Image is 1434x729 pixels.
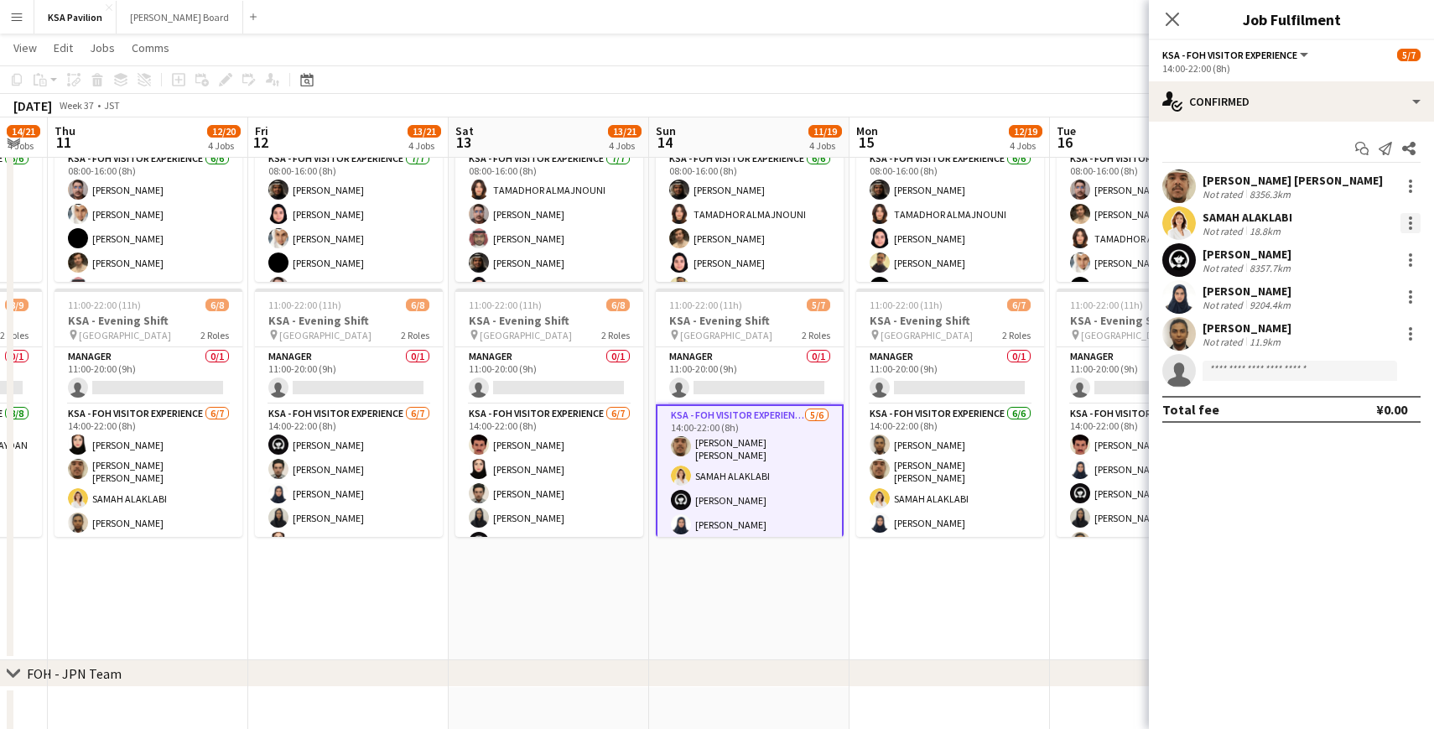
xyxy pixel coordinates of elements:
[7,37,44,59] a: View
[1010,139,1042,152] div: 4 Jobs
[455,149,643,352] app-card-role: KSA - FOH Visitor Experience7/708:00-16:00 (8h)TAMADHOR ALMAJNOUNI[PERSON_NAME][PERSON_NAME][PERS...
[13,40,37,55] span: View
[1057,313,1244,328] h3: KSA - Evening Shift
[656,347,844,404] app-card-role: Manager0/111:00-20:00 (9h)
[1203,284,1294,299] div: [PERSON_NAME]
[1054,133,1076,152] span: 16
[455,313,643,328] h3: KSA - Evening Shift
[808,125,842,138] span: 11/19
[1203,173,1383,188] div: [PERSON_NAME] [PERSON_NAME]
[656,149,844,328] app-card-role: KSA - FOH Visitor Experience6/608:00-16:00 (8h)[PERSON_NAME]TAMADHOR ALMAJNOUNI[PERSON_NAME][PERS...
[1246,188,1294,200] div: 8356.3km
[27,665,122,682] div: FOH - JPN Team
[1057,347,1244,404] app-card-role: Manager0/111:00-20:00 (9h)
[255,123,268,138] span: Fri
[802,329,830,341] span: 2 Roles
[601,329,630,341] span: 2 Roles
[255,34,443,282] div: 06:00-16:00 (10h)7/8KSA - Morning Shift [GEOGRAPHIC_DATA]2 RolesLEAD ATTENDANT0/106:00-15:00 (9h)...
[455,123,474,138] span: Sat
[1149,8,1434,30] h3: Job Fulfilment
[68,299,141,311] span: 11:00-22:00 (11h)
[881,329,973,341] span: [GEOGRAPHIC_DATA]
[207,125,241,138] span: 12/20
[1002,329,1031,341] span: 2 Roles
[1246,262,1294,274] div: 8357.7km
[83,37,122,59] a: Jobs
[856,289,1044,537] app-job-card: 11:00-22:00 (11h)6/7KSA - Evening Shift [GEOGRAPHIC_DATA]2 RolesManager0/111:00-20:00 (9h) KSA - ...
[55,99,97,112] span: Week 37
[1057,34,1244,282] app-job-card: 06:00-16:00 (10h)7/8KSA - Morning Shift [GEOGRAPHIC_DATA]2 RolesLEAD ATTENDANT0/106:00-15:00 (9h)...
[1149,81,1434,122] div: Confirmed
[8,139,39,152] div: 4 Jobs
[52,133,75,152] span: 11
[653,133,676,152] span: 14
[47,37,80,59] a: Edit
[208,139,240,152] div: 4 Jobs
[469,299,542,311] span: 11:00-22:00 (11h)
[455,347,643,404] app-card-role: Manager0/111:00-20:00 (9h)
[656,404,844,591] app-card-role: KSA - FOH Visitor Experience5/614:00-22:00 (8h)[PERSON_NAME] [PERSON_NAME]SAMAH ALAKLABI[PERSON_N...
[1162,49,1297,61] span: KSA - FOH Visitor Experience
[408,125,441,138] span: 13/21
[608,125,642,138] span: 13/21
[680,329,772,341] span: [GEOGRAPHIC_DATA]
[1007,299,1031,311] span: 6/7
[1203,247,1294,262] div: [PERSON_NAME]
[408,139,440,152] div: 4 Jobs
[1162,62,1421,75] div: 14:00-22:00 (8h)
[455,404,643,607] app-card-role: KSA - FOH Visitor Experience6/714:00-22:00 (8h)[PERSON_NAME][PERSON_NAME][PERSON_NAME][PERSON_NAM...
[1057,149,1244,352] app-card-role: KSA - FOH Visitor Experience7/708:00-16:00 (8h)[PERSON_NAME][PERSON_NAME]TAMADHOR ALMAJNOUNI[PERS...
[656,34,844,282] app-job-card: 06:00-16:00 (10h)6/7KSA - Morning Shift [GEOGRAPHIC_DATA]2 RolesLEAD ATTENDANT0/106:00-15:00 (9h)...
[1203,320,1291,336] div: [PERSON_NAME]
[255,149,443,352] app-card-role: KSA - FOH Visitor Experience7/708:00-16:00 (8h)[PERSON_NAME][PERSON_NAME][PERSON_NAME][PERSON_NAM...
[807,299,830,311] span: 5/7
[809,139,841,152] div: 4 Jobs
[1203,299,1246,311] div: Not rated
[1203,210,1292,225] div: SAMAH ALAKLABI
[1203,262,1246,274] div: Not rated
[13,97,52,114] div: [DATE]
[1162,401,1219,418] div: Total fee
[7,125,40,138] span: 14/21
[55,347,242,404] app-card-role: Manager0/111:00-20:00 (9h)
[90,40,115,55] span: Jobs
[268,299,341,311] span: 11:00-22:00 (11h)
[856,34,1044,282] div: 06:00-16:00 (10h)6/7KSA - Morning Shift [GEOGRAPHIC_DATA]2 RolesLEAD ATTENDANT0/106:00-15:00 (9h)...
[1203,336,1246,348] div: Not rated
[5,299,29,311] span: 8/9
[1070,299,1143,311] span: 11:00-22:00 (11h)
[856,313,1044,328] h3: KSA - Evening Shift
[669,299,742,311] span: 11:00-22:00 (11h)
[104,99,120,112] div: JST
[406,299,429,311] span: 6/8
[55,123,75,138] span: Thu
[117,1,243,34] button: [PERSON_NAME] Board
[1057,123,1076,138] span: Tue
[255,404,443,607] app-card-role: KSA - FOH Visitor Experience6/714:00-22:00 (8h)[PERSON_NAME][PERSON_NAME][PERSON_NAME][PERSON_NAM...
[656,313,844,328] h3: KSA - Evening Shift
[1081,329,1173,341] span: [GEOGRAPHIC_DATA]
[55,313,242,328] h3: KSA - Evening Shift
[1057,289,1244,537] app-job-card: 11:00-22:00 (11h)7/9KSA - Evening Shift [GEOGRAPHIC_DATA]2 RolesManager0/111:00-20:00 (9h) KSA - ...
[125,37,176,59] a: Comms
[255,313,443,328] h3: KSA - Evening Shift
[1203,188,1246,200] div: Not rated
[255,289,443,537] app-job-card: 11:00-22:00 (11h)6/8KSA - Evening Shift [GEOGRAPHIC_DATA]2 RolesManager0/111:00-20:00 (9h) KSA - ...
[609,139,641,152] div: 4 Jobs
[132,40,169,55] span: Comms
[455,34,643,282] app-job-card: 06:00-16:00 (10h)7/8KSA - Morning Shift [GEOGRAPHIC_DATA]2 RolesLEAD ATTENDANT0/106:00-15:00 (9h)...
[55,289,242,537] app-job-card: 11:00-22:00 (11h)6/8KSA - Evening Shift [GEOGRAPHIC_DATA]2 RolesManager0/111:00-20:00 (9h) KSA - ...
[1057,404,1244,637] app-card-role: KSA - FOH Visitor Experience7/814:00-22:00 (8h)[PERSON_NAME][PERSON_NAME][PERSON_NAME][PERSON_NAM...
[656,123,676,138] span: Sun
[455,289,643,537] app-job-card: 11:00-22:00 (11h)6/8KSA - Evening Shift [GEOGRAPHIC_DATA]2 RolesManager0/111:00-20:00 (9h) KSA - ...
[606,299,630,311] span: 6/8
[480,329,572,341] span: [GEOGRAPHIC_DATA]
[870,299,943,311] span: 11:00-22:00 (11h)
[1009,125,1042,138] span: 12/19
[656,289,844,537] app-job-card: 11:00-22:00 (11h)5/7KSA - Evening Shift [GEOGRAPHIC_DATA]2 RolesManager0/111:00-20:00 (9h) KSA - ...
